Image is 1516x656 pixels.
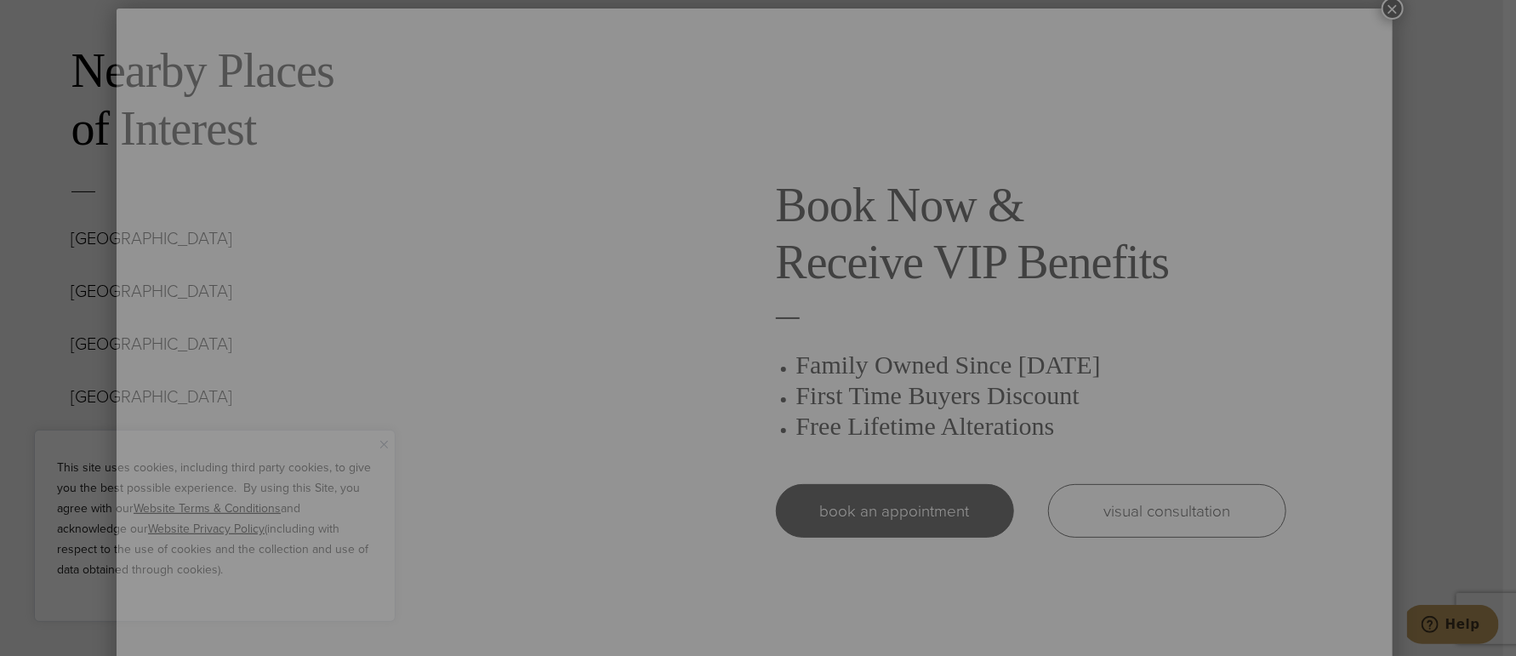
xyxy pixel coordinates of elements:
[776,177,1286,291] h2: Book Now & Receive VIP Benefits
[38,12,73,27] span: Help
[776,484,1014,538] a: book an appointment
[796,380,1286,411] h3: First Time Buyers Discount
[1048,484,1286,538] a: visual consultation
[796,411,1286,442] h3: Free Lifetime Alterations
[796,350,1286,380] h3: Family Owned Since [DATE]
